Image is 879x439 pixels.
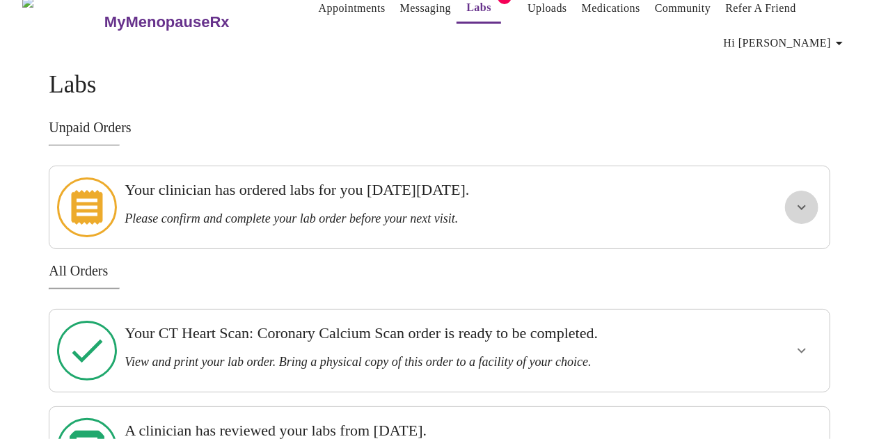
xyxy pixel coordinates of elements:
h3: All Orders [49,263,830,279]
h3: MyMenopauseRx [104,13,230,31]
h4: Labs [49,71,830,99]
h3: Your CT Heart Scan: Coronary Calcium Scan order is ready to be completed. [125,324,679,342]
h3: Unpaid Orders [49,120,830,136]
h3: Please confirm and complete your lab order before your next visit. [125,211,679,226]
button: show more [785,334,818,367]
button: Hi [PERSON_NAME] [718,29,853,57]
h3: View and print your lab order. Bring a physical copy of this order to a facility of your choice. [125,355,679,369]
button: show more [785,191,818,224]
h3: Your clinician has ordered labs for you [DATE][DATE]. [125,181,679,199]
span: Hi [PERSON_NAME] [724,33,848,53]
